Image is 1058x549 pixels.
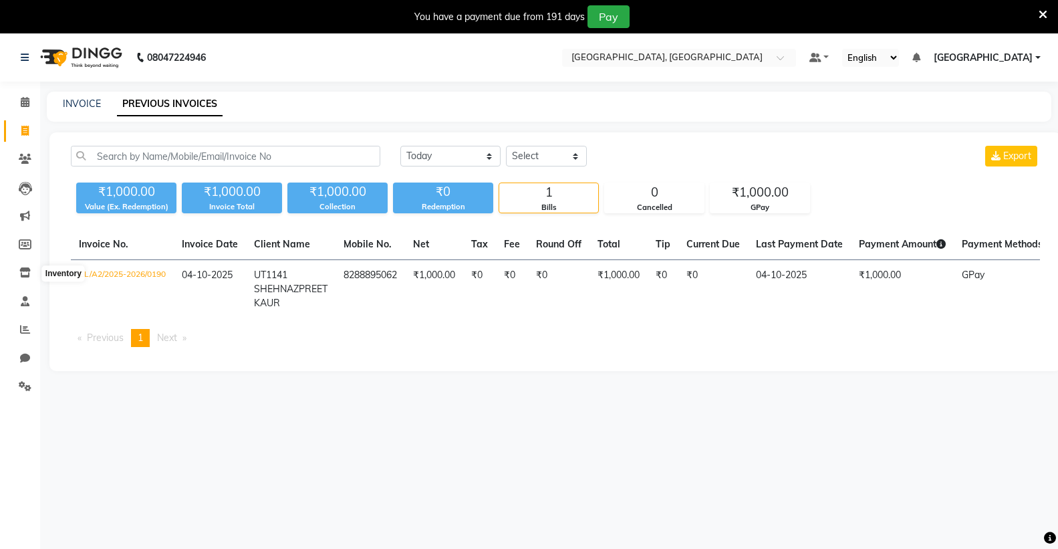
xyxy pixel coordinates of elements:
div: 0 [605,183,704,202]
div: Cancelled [605,202,704,213]
span: Tip [656,238,670,250]
div: ₹0 [393,183,493,201]
span: Mobile No. [344,238,392,250]
span: 04-10-2025 [182,269,233,281]
div: GPay [710,202,809,213]
span: Payment Methods [962,238,1052,250]
div: ₹1,000.00 [76,183,176,201]
td: ₹0 [496,260,528,319]
button: Pay [587,5,630,28]
td: ₹0 [463,260,496,319]
a: INVOICE [63,98,101,110]
td: ₹1,000.00 [405,260,463,319]
div: Invoice Total [182,201,282,213]
a: PREVIOUS INVOICES [117,92,223,116]
div: Collection [287,201,388,213]
div: 1 [499,183,598,202]
span: Tax [471,238,488,250]
td: CL/A2/2025-2026/0190 [71,260,174,319]
span: GPay [962,269,984,281]
div: Inventory [42,266,85,282]
div: Value (Ex. Redemption) [76,201,176,213]
span: Last Payment Date [756,238,843,250]
td: ₹1,000.00 [589,260,648,319]
span: Fee [504,238,520,250]
nav: Pagination [71,329,1040,347]
span: Round Off [536,238,581,250]
span: [GEOGRAPHIC_DATA] [934,51,1033,65]
span: Next [157,332,177,344]
td: 04-10-2025 [748,260,851,319]
span: Export [1003,150,1031,162]
td: ₹0 [648,260,678,319]
span: Invoice Date [182,238,238,250]
div: ₹1,000.00 [710,183,809,202]
div: Bills [499,202,598,213]
span: 1 [138,332,143,344]
span: Total [598,238,620,250]
td: 8288895062 [336,260,405,319]
button: Export [985,146,1037,167]
span: Net [413,238,429,250]
div: Redemption [393,201,493,213]
span: UT1141 SHEHNAZPREET KAUR [254,269,327,309]
td: ₹1,000.00 [851,260,954,319]
div: ₹1,000.00 [287,183,388,201]
td: ₹0 [678,260,748,319]
span: Invoice No. [79,238,128,250]
input: Search by Name/Mobile/Email/Invoice No [71,146,380,167]
span: Payment Amount [859,238,946,250]
div: ₹1,000.00 [182,183,282,201]
b: 08047224946 [147,39,206,76]
span: Client Name [254,238,310,250]
img: logo [34,39,126,76]
span: Previous [87,332,124,344]
td: ₹0 [528,260,589,319]
span: Current Due [686,238,740,250]
div: You have a payment due from 191 days [414,10,585,24]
